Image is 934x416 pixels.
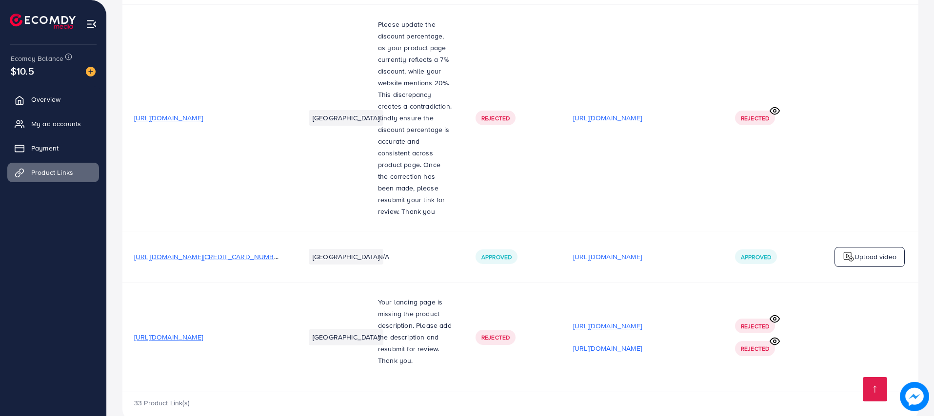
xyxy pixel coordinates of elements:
span: Ecomdy Balance [11,54,63,63]
span: [URL][DOMAIN_NAME] [134,113,203,123]
p: [URL][DOMAIN_NAME] [573,251,642,263]
span: Your landing page is missing the product description. Please add the description and resubmit for... [378,297,452,365]
li: [GEOGRAPHIC_DATA] [309,329,383,345]
img: logo [843,251,855,263]
p: [URL][DOMAIN_NAME] [573,320,642,332]
span: Overview [31,95,60,104]
span: [URL][DOMAIN_NAME][CREDIT_CARD_NUMBER] [134,252,284,262]
img: image [900,382,929,411]
li: [GEOGRAPHIC_DATA] [309,249,383,265]
span: Rejected [741,322,769,330]
img: logo [10,14,76,29]
span: Rejected [741,344,769,353]
span: Rejected [481,114,510,122]
p: Please update the discount percentage, as your product page currently reflects a 7% discount, whi... [378,19,452,217]
span: Product Links [31,168,73,177]
span: Rejected [741,114,769,122]
span: Payment [31,143,59,153]
span: $10.5 [11,64,34,78]
a: Product Links [7,163,99,182]
img: menu [86,19,97,30]
p: [URL][DOMAIN_NAME] [573,112,642,124]
a: Overview [7,90,99,109]
span: Approved [481,253,512,261]
a: Payment [7,138,99,158]
p: Upload video [855,251,896,263]
span: 33 Product Link(s) [134,398,189,408]
span: My ad accounts [31,119,81,129]
img: image [86,67,96,76]
span: [URL][DOMAIN_NAME] [134,332,203,342]
a: My ad accounts [7,114,99,133]
span: Approved [741,253,771,261]
span: Rejected [481,333,510,341]
span: N/A [378,252,389,262]
li: [GEOGRAPHIC_DATA] [309,110,383,126]
p: [URL][DOMAIN_NAME] [573,342,642,354]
